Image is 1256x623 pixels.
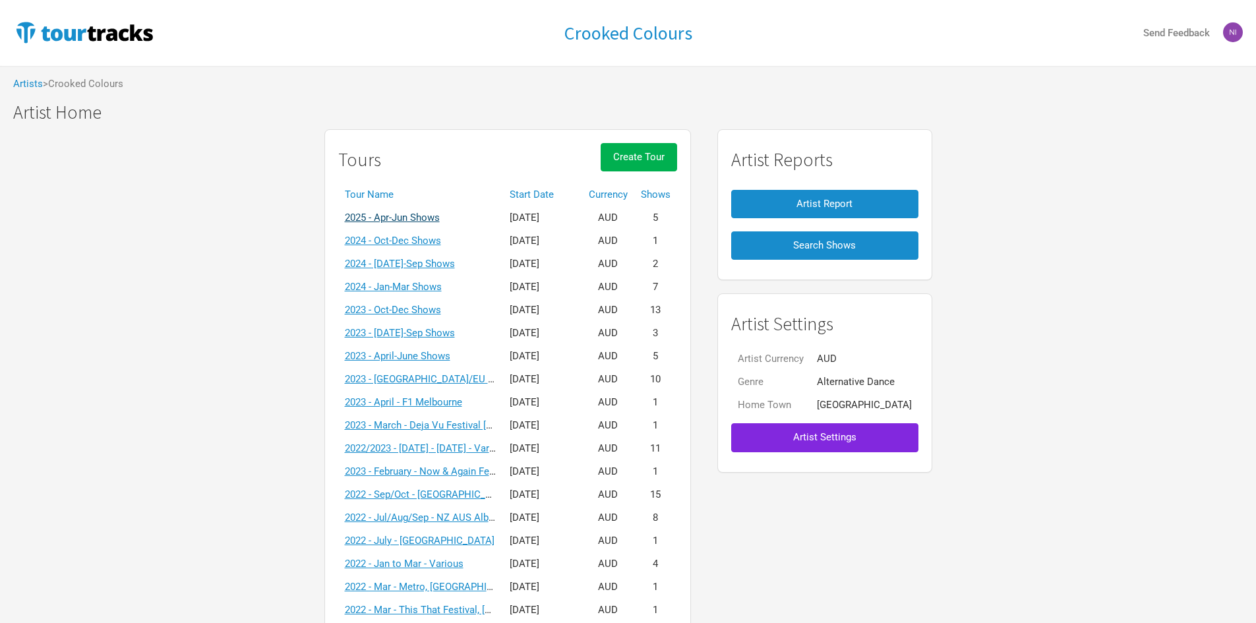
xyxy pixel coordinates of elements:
td: [DATE] [503,206,582,229]
a: 2022 - Sep/Oct - [GEOGRAPHIC_DATA] CAN Tour [345,489,558,500]
td: 5 [634,206,677,229]
td: 4 [634,552,677,576]
td: AUD [582,437,634,460]
td: 1 [634,229,677,252]
td: [DATE] [503,368,582,391]
td: [DATE] [503,437,582,460]
a: 2024 - Oct-Dec Shows [345,235,441,247]
td: AUD [582,552,634,576]
td: AUD [582,529,634,552]
td: 1 [634,414,677,437]
th: Start Date [503,183,582,206]
td: Home Town [731,394,810,417]
h1: Artist Home [13,102,1256,123]
td: [DATE] [503,229,582,252]
td: Alternative Dance [810,371,918,394]
td: [DATE] [503,552,582,576]
td: [DATE] [503,576,582,599]
td: AUD [582,414,634,437]
td: 7 [634,276,677,299]
a: 2025 - Apr-Jun Shows [345,212,440,223]
td: AUD [582,322,634,345]
td: [GEOGRAPHIC_DATA] [810,394,918,417]
a: Artist Report [731,183,918,225]
td: Artist Currency [731,347,810,371]
h1: Artist Settings [731,314,918,334]
td: 1 [634,391,677,414]
td: 11 [634,437,677,460]
td: AUD [582,506,634,529]
td: AUD [582,206,634,229]
td: 1 [634,529,677,552]
td: AUD [582,276,634,299]
td: 15 [634,483,677,506]
a: 2022 - Jul/Aug/Sep - NZ AUS Album Tour [345,512,525,523]
a: Search Shows [731,225,918,266]
td: AUD [582,252,634,276]
th: Currency [582,183,634,206]
td: AUD [582,299,634,322]
th: Tour Name [338,183,503,206]
a: Create Tour [601,143,677,183]
td: AUD [582,599,634,622]
a: Artist Settings [731,417,918,458]
h1: Tours [338,150,381,170]
a: 2024 - Jan-Mar Shows [345,281,442,293]
td: 3 [634,322,677,345]
td: [DATE] [503,506,582,529]
a: Crooked Colours [564,23,692,44]
a: 2023 - Oct-Dec Shows [345,304,441,316]
img: Nicolas [1223,22,1243,42]
h1: Crooked Colours [564,21,692,45]
td: [DATE] [503,529,582,552]
td: Genre [731,371,810,394]
button: Artist Settings [731,423,918,452]
td: AUD [582,460,634,483]
a: 2022 - July - [GEOGRAPHIC_DATA] [345,535,494,547]
h1: Artist Reports [731,150,918,170]
a: 2023 - [GEOGRAPHIC_DATA]/EU Tour [345,373,508,385]
a: 2023 - [DATE]-Sep Shows [345,327,455,339]
a: 2022 - Jan to Mar - Various [345,558,464,570]
a: 2022/2023 - [DATE] - [DATE] - Various [345,442,508,454]
span: Artist Settings [793,431,856,443]
td: AUD [582,576,634,599]
button: Search Shows [731,231,918,260]
span: Artist Report [796,198,852,210]
span: Create Tour [613,151,665,163]
td: [DATE] [503,599,582,622]
td: [DATE] [503,483,582,506]
td: [DATE] [503,460,582,483]
td: [DATE] [503,252,582,276]
a: 2023 - March - Deja Vu Festival [GEOGRAPHIC_DATA] [345,419,578,431]
td: AUD [582,483,634,506]
a: 2023 - April - F1 Melbourne [345,396,462,408]
td: [DATE] [503,414,582,437]
a: 2022 - Mar - Metro, [GEOGRAPHIC_DATA] (GSN) [345,581,554,593]
td: [DATE] [503,299,582,322]
td: [DATE] [503,345,582,368]
span: Search Shows [793,239,856,251]
strong: Send Feedback [1143,27,1210,39]
button: Artist Report [731,190,918,218]
td: 1 [634,460,677,483]
td: AUD [582,391,634,414]
td: [DATE] [503,322,582,345]
a: 2024 - [DATE]-Sep Shows [345,258,455,270]
td: [DATE] [503,391,582,414]
th: Shows [634,183,677,206]
td: 13 [634,299,677,322]
a: 2023 - February - Now & Again Festival [345,465,513,477]
td: [DATE] [503,276,582,299]
img: TourTracks [13,19,156,45]
a: Artists [13,78,43,90]
td: 2 [634,252,677,276]
td: 8 [634,506,677,529]
td: AUD [582,229,634,252]
td: 1 [634,599,677,622]
td: AUD [582,345,634,368]
a: 2023 - April-June Shows [345,350,450,362]
span: > Crooked Colours [43,79,123,89]
td: AUD [810,347,918,371]
td: 1 [634,576,677,599]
